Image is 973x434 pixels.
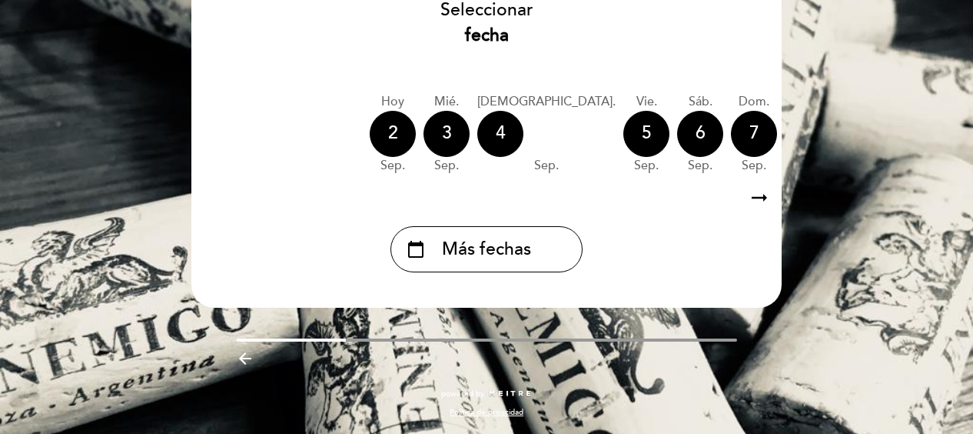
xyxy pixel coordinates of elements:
[442,237,531,262] span: Más fechas
[748,182,771,215] i: arrow_right_alt
[477,157,616,175] div: sep.
[623,93,669,111] div: vie.
[477,111,523,157] div: 4
[370,93,416,111] div: Hoy
[236,349,254,368] i: arrow_backward
[623,157,669,175] div: sep.
[488,390,532,398] img: MEITRE
[465,25,509,46] b: fecha
[441,389,484,399] span: powered by
[370,111,416,157] div: 2
[423,111,470,157] div: 3
[623,111,669,157] div: 5
[731,93,777,111] div: dom.
[407,236,425,262] i: calendar_today
[477,93,616,111] div: [DEMOGRAPHIC_DATA].
[731,111,777,157] div: 7
[423,157,470,175] div: sep.
[441,389,532,399] a: powered by
[370,157,416,175] div: sep.
[677,111,723,157] div: 6
[450,407,523,418] a: Política de privacidad
[677,157,723,175] div: sep.
[731,157,777,175] div: sep.
[423,93,470,111] div: mié.
[677,93,723,111] div: sáb.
